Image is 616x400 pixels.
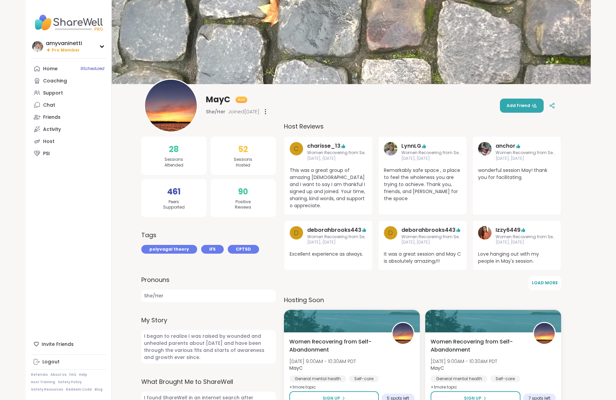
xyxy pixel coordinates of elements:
img: anchor [478,142,492,155]
h3: Tags [141,230,156,240]
span: 28 [169,143,179,155]
span: She/Her [206,108,225,115]
a: Safety Policy [58,380,82,385]
span: wonderful session May! thank you for facilitating. [478,167,555,181]
span: Sessions Attended [165,157,183,168]
img: MayC [393,323,413,344]
span: Peers Supported [163,199,185,211]
span: d [388,228,393,238]
a: Izzy6449 [478,226,492,246]
a: LynnLG [384,142,397,161]
button: Load More [529,276,561,290]
a: About Us [50,372,67,377]
div: Self-care [490,375,520,382]
label: Pronouns [141,275,276,284]
span: [DATE], [DATE] [307,240,367,245]
span: Women Recovering from Self-Abandonment [289,338,384,354]
span: [DATE], [DATE] [401,156,461,161]
span: [DATE], [DATE] [496,240,555,245]
span: CPTSD [236,246,251,252]
span: 9 Scheduled [80,66,104,71]
a: Redeem Code [66,387,92,392]
span: This was a great group of amazing [DEMOGRAPHIC_DATA] and I want to say I am thankful I signed up ... [290,167,367,209]
img: MayC [145,80,197,132]
div: Support [43,90,63,97]
span: [DATE], [DATE] [307,156,367,161]
a: Support [31,87,106,99]
div: Coaching [43,78,67,84]
a: PSI [31,147,106,159]
a: deborahbrooks443 [401,226,456,234]
span: d [294,228,299,238]
span: Joined [DATE] [228,108,259,115]
span: c [294,144,299,154]
span: Women Recovering from Self-Abandonment [496,150,555,156]
span: polyvagal theory [149,246,189,252]
span: IFS [209,246,216,252]
a: Host [31,135,106,147]
span: MayC [206,94,230,105]
a: Chat [31,99,106,111]
span: 90 [238,186,248,198]
img: LynnLG [384,142,397,155]
div: amyvaninetti [46,40,82,47]
div: PSI [43,150,50,157]
a: Referrals [31,372,48,377]
div: Activity [43,126,61,133]
span: Sessions Hosted [234,157,252,168]
a: d [384,226,397,246]
span: Add Friend [507,103,537,109]
a: Coaching [31,75,106,87]
span: Women Recovering from Self-Abandonment [307,234,367,240]
a: Logout [31,356,106,368]
span: I began to realize I was raised by wounded and unhealed parents about [DATE] and have been throug... [141,330,276,364]
a: Home9Scheduled [31,63,106,75]
span: [DATE], [DATE] [496,156,555,161]
label: My Story [141,316,276,325]
h3: Hosting Soon [284,295,561,304]
a: Help [79,372,87,377]
a: Friends [31,111,106,123]
span: Women Recovering from Self-Abandonment [401,150,461,156]
button: Add Friend [500,99,544,113]
a: FAQ [69,372,76,377]
a: c [290,142,303,161]
a: Izzy6449 [496,226,520,234]
a: Blog [95,387,103,392]
img: MayC [534,323,555,344]
span: Pro Member [52,47,80,53]
span: Remarkably safe space , a place to feel the wholeness you are trying to achieve. Thank you, frien... [384,167,461,202]
span: She/Her [141,290,276,302]
b: MayC [289,365,303,371]
div: Self-care [349,375,379,382]
a: LynnLG [401,142,421,150]
a: d [290,226,303,246]
label: What Brought Me to ShareWell [141,377,276,386]
a: deborahbrooks443 [307,226,361,234]
span: Women Recovering from Self-Abandonment [401,234,461,240]
img: ShareWell Nav Logo [31,11,106,34]
span: 52 [238,143,248,155]
div: Invite Friends [31,338,106,350]
a: anchor [478,142,492,161]
div: Host [43,138,55,145]
div: Logout [42,359,60,365]
span: Excellent experience as always. [290,251,367,258]
span: Women Recovering from Self-Abandonment [307,150,367,156]
span: It was a great session and May C is absolutely amazing¡!!! [384,251,461,265]
span: Load More [532,280,558,286]
span: 461 [167,186,181,198]
span: [DATE], [DATE] [401,240,461,245]
a: Safety Resources [31,387,63,392]
a: Host Training [31,380,55,385]
b: MayC [431,365,444,371]
div: Chat [43,102,55,109]
div: General mental health [431,375,487,382]
span: Host [238,97,245,102]
img: Izzy6449 [478,226,492,240]
span: [DATE] 9:00AM - 10:30AM PDT [431,358,497,365]
div: Friends [43,114,61,121]
img: amyvaninetti [32,41,43,52]
span: Positive Reviews [235,199,251,211]
div: General mental health [289,375,346,382]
